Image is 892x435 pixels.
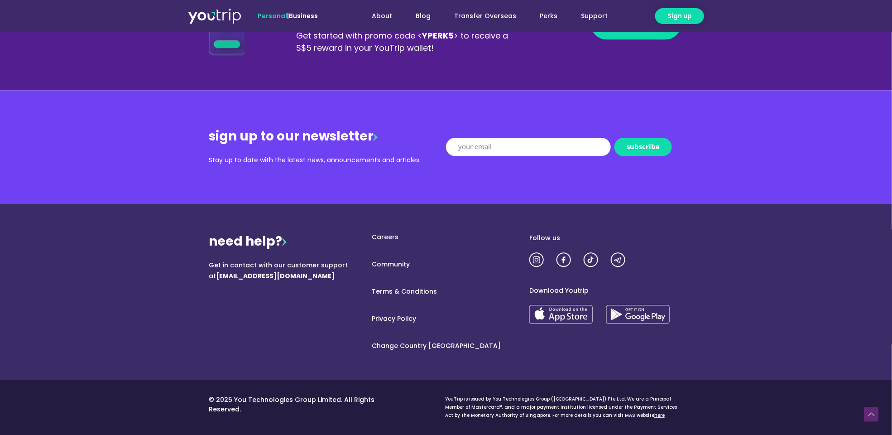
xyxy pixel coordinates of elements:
[404,8,442,24] a: Blog
[258,11,287,20] span: Personal
[611,252,625,267] img: utrip-tg-3x.png
[654,412,665,419] a: here
[209,155,446,166] div: Stay up to date with the latest news, announcements and articles.
[529,232,683,243] div: Follow us
[627,143,660,150] span: subscribe
[360,8,404,24] a: About
[584,252,598,267] img: utrip-tiktok-3x.png
[216,271,335,280] b: [EMAIL_ADDRESS][DOMAIN_NAME]
[209,395,402,414] p: © 2025 You Technologies Group Limited. All Rights Reserved.
[528,8,569,24] a: Perks
[363,287,529,296] a: Terms & Conditions
[569,8,619,24] a: Support
[529,252,544,267] img: utrip-ig-3x.png
[289,11,318,20] a: Business
[556,252,571,267] img: utrip-fb-3x.png
[655,8,704,24] a: Sign up
[422,30,454,41] b: YPERK5
[258,11,318,20] span: |
[342,8,619,24] nav: Menu
[363,232,529,242] a: Careers
[445,395,683,420] div: YouTrip is issued by You Technologies Group ([GEOGRAPHIC_DATA]) Pte Ltd. We are a Principal Membe...
[442,8,528,24] a: Transfer Overseas
[209,261,348,280] span: Get in contact with our customer support at
[363,341,529,351] a: Change Country [GEOGRAPHIC_DATA]
[529,285,683,296] div: Download Youtrip
[446,138,611,156] input: your email
[209,232,363,251] div: need help?
[363,314,529,324] a: Privacy Policy
[363,232,529,351] nav: Menu
[363,260,529,269] a: Community
[209,127,446,145] div: sign up to our newsletter
[296,29,517,54] div: Get started with promo code < > to receive a S$5 reward in your YouTrip wallet!
[446,138,683,159] form: New Form
[614,138,672,156] button: subscribe
[667,11,692,21] span: Sign up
